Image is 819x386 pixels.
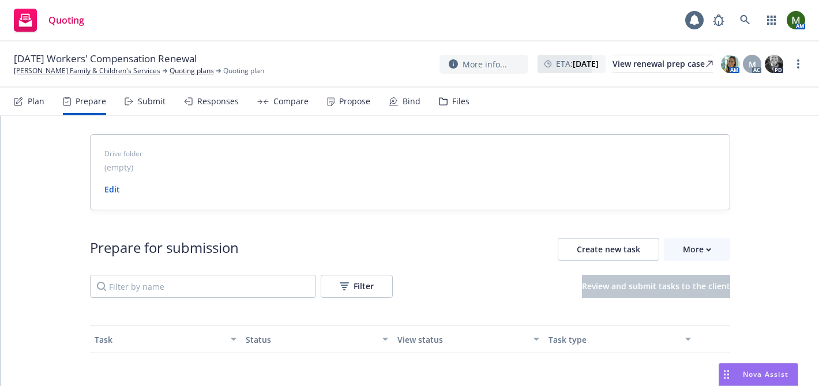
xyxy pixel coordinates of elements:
a: View renewal prep case [613,55,713,73]
strong: [DATE] [573,58,599,69]
span: M [749,58,756,70]
img: photo [721,55,739,73]
a: Search [734,9,757,32]
img: photo [765,55,783,73]
button: Filter [321,275,393,298]
input: Filter by name [90,275,316,298]
button: Review and submit tasks to the client [582,275,730,298]
span: Create new task [577,244,640,255]
div: Submit [138,97,166,106]
a: Report a Bug [707,9,730,32]
button: Task type [544,326,696,353]
a: Quoting plans [170,66,214,76]
a: [PERSON_NAME] Family & Children's Services [14,66,160,76]
div: Task type [548,334,678,346]
a: Switch app [760,9,783,32]
div: Responses [197,97,239,106]
span: ETA : [556,58,599,70]
span: Review and submit tasks to the client [582,281,730,292]
div: Bind [403,97,420,106]
div: Compare [273,97,309,106]
button: Create new task [558,238,659,261]
span: More info... [463,58,507,70]
div: Task [95,334,224,346]
button: Status [241,326,393,353]
span: [DATE] Workers' Compensation Renewal [14,52,197,66]
div: Prepare for submission [90,238,239,261]
div: Prepare [76,97,106,106]
span: (empty) [104,161,133,173]
div: Filter [340,275,374,297]
span: Quoting plan [223,66,264,76]
button: More [664,238,730,261]
button: Nova Assist [719,363,798,386]
div: Status [246,334,375,346]
div: Propose [339,97,370,106]
div: Drag to move [719,364,734,385]
button: More info... [439,55,528,74]
div: More [683,239,711,260]
span: Quoting [48,16,84,25]
button: Task [90,326,242,353]
div: Plan [28,97,44,106]
div: View status [397,334,527,346]
img: photo [787,11,805,29]
span: Drive folder [104,149,716,159]
button: View status [393,326,544,353]
div: Files [452,97,469,106]
a: Quoting [9,4,89,36]
a: Edit [104,184,120,195]
span: Nova Assist [743,369,788,379]
a: more [791,57,805,71]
